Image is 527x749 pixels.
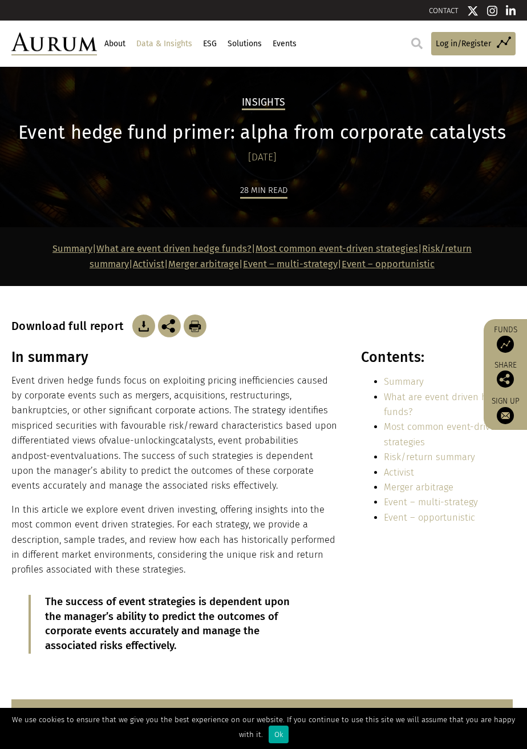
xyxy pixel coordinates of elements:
[384,467,414,478] a: Activist
[243,259,338,269] a: Event – multi-strategy
[135,34,193,54] a: Data & Insights
[132,315,155,337] img: Download Article
[271,34,298,54] a: Events
[436,38,491,50] span: Log in/Register
[489,396,521,424] a: Sign up
[384,421,501,447] a: Most common event-driven strategies
[384,452,475,462] a: Risk/return summary
[168,259,239,269] a: Merger arbitrage
[11,373,338,494] p: Event driven hedge funds focus on exploiting pricing inefficiencies caused by corporate events su...
[11,502,338,578] p: In this article we explore event driven investing, offering insights into the most common event d...
[240,183,287,199] div: 28 min read
[226,34,263,54] a: Solutions
[107,435,175,446] span: value-unlocking
[384,497,478,508] a: Event – multi-strategy
[28,450,74,461] span: post-event
[342,259,435,269] a: Event – opportunistic
[497,407,514,424] img: Sign up to our newsletter
[201,34,218,54] a: ESG
[411,38,423,49] img: search.svg
[158,315,181,337] img: Share this post
[431,32,516,55] a: Log in/Register
[269,726,289,743] div: Ok
[184,315,206,337] img: Download Article
[489,325,521,353] a: Funds
[384,482,453,493] a: Merger arbitrage
[11,319,129,333] h3: Download full report
[52,243,472,269] strong: | | | | | | |
[384,376,424,387] a: Summary
[384,392,508,417] a: What are event driven hedge funds?
[103,34,127,54] a: About
[489,361,521,388] div: Share
[133,259,164,269] a: Activist
[487,5,497,17] img: Instagram icon
[45,595,307,654] p: The success of event strategies is dependent upon the manager’s ability to predict the outcomes o...
[384,512,475,523] a: Event – opportunistic
[11,150,513,166] div: [DATE]
[96,243,252,254] a: What are event driven hedge funds?
[11,33,97,56] img: Aurum
[506,5,516,17] img: Linkedin icon
[256,243,418,254] a: Most common event-driven strategies
[361,349,513,366] h3: Contents:
[11,122,513,144] h1: Event hedge fund primer: alpha from corporate catalysts
[467,5,479,17] img: Twitter icon
[11,349,338,366] h3: In summary
[242,96,285,110] h2: Insights
[52,243,92,254] a: Summary
[497,336,514,353] img: Access Funds
[497,371,514,388] img: Share this post
[429,6,459,15] a: CONTACT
